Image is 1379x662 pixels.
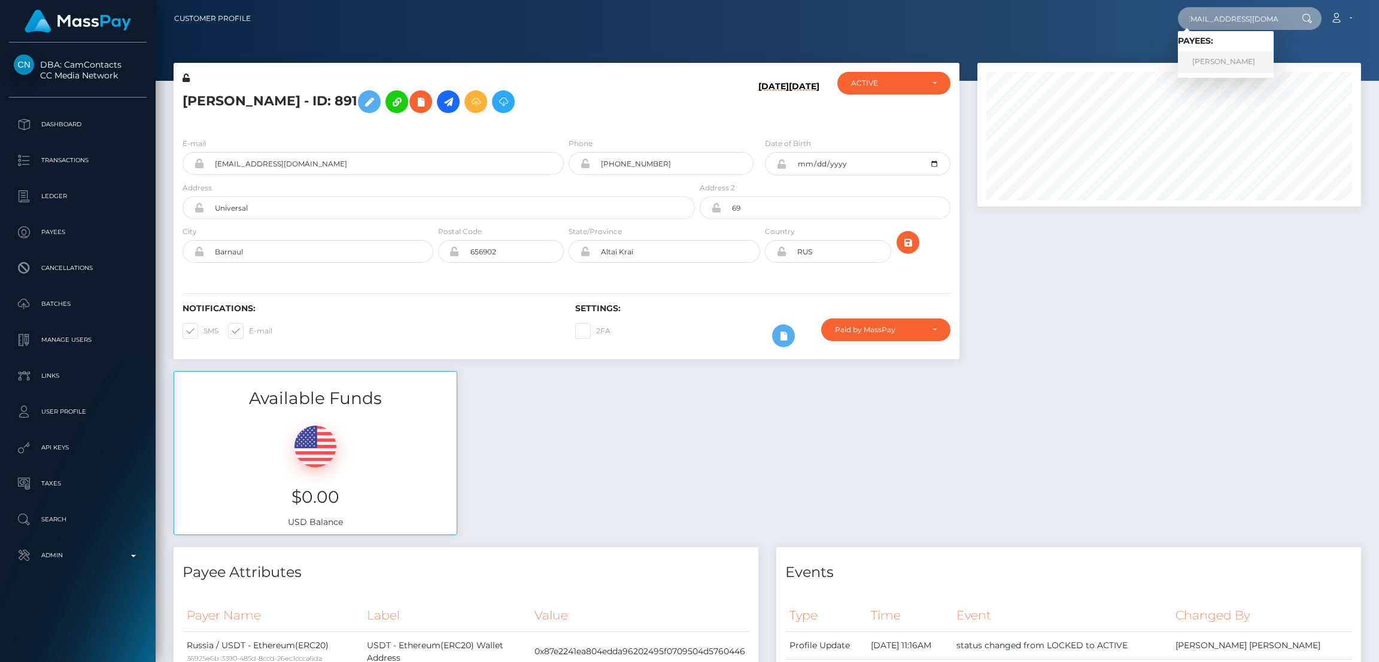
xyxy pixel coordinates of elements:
[228,323,272,339] label: E-mail
[9,361,147,391] a: Links
[789,81,819,123] h6: [DATE]
[294,426,336,467] img: USD.png
[183,84,688,119] h5: [PERSON_NAME] - ID: 891
[9,181,147,211] a: Ledger
[14,403,142,421] p: User Profile
[14,511,142,529] p: Search
[183,226,197,237] label: City
[1178,36,1274,46] h6: Payees:
[9,110,147,139] a: Dashboard
[183,303,557,314] h6: Notifications:
[174,411,457,535] div: USD Balance
[9,217,147,247] a: Payees
[14,54,34,75] img: CC Media Network
[14,223,142,241] p: Payees
[14,151,142,169] p: Transactions
[821,318,950,341] button: Paid by MassPay
[9,540,147,570] a: Admin
[14,475,142,493] p: Taxes
[14,331,142,349] p: Manage Users
[183,323,218,339] label: SMS
[363,599,530,632] th: Label
[952,631,1171,659] td: status changed from LOCKED to ACTIVE
[183,485,448,509] h3: $0.00
[9,469,147,499] a: Taxes
[183,562,749,583] h4: Payee Attributes
[867,631,953,659] td: [DATE] 11:16AM
[785,631,867,659] td: Profile Update
[14,116,142,133] p: Dashboard
[1171,631,1352,659] td: [PERSON_NAME] [PERSON_NAME]
[1178,51,1274,73] a: [PERSON_NAME]
[765,138,811,149] label: Date of Birth
[835,325,923,335] div: Paid by MassPay
[174,6,251,31] a: Customer Profile
[758,81,789,123] h6: [DATE]
[837,72,950,95] button: ACTIVE
[700,183,735,193] label: Address 2
[14,367,142,385] p: Links
[569,138,593,149] label: Phone
[25,10,131,33] img: MassPay Logo
[14,295,142,313] p: Batches
[183,183,212,193] label: Address
[9,397,147,427] a: User Profile
[183,599,363,632] th: Payer Name
[785,562,1352,583] h4: Events
[174,387,457,410] h3: Available Funds
[867,599,953,632] th: Time
[9,289,147,319] a: Batches
[437,90,460,113] a: Initiate Payout
[9,505,147,535] a: Search
[183,138,206,149] label: E-mail
[851,78,923,88] div: ACTIVE
[569,226,622,237] label: State/Province
[9,59,147,81] span: DBA: CamContacts CC Media Network
[1178,7,1290,30] input: Search...
[9,433,147,463] a: API Keys
[765,226,795,237] label: Country
[14,259,142,277] p: Cancellations
[438,226,482,237] label: Postal Code
[14,546,142,564] p: Admin
[952,599,1171,632] th: Event
[575,303,950,314] h6: Settings:
[785,599,867,632] th: Type
[1171,599,1352,632] th: Changed By
[9,325,147,355] a: Manage Users
[530,599,749,632] th: Value
[14,439,142,457] p: API Keys
[9,145,147,175] a: Transactions
[9,253,147,283] a: Cancellations
[575,323,610,339] label: 2FA
[14,187,142,205] p: Ledger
